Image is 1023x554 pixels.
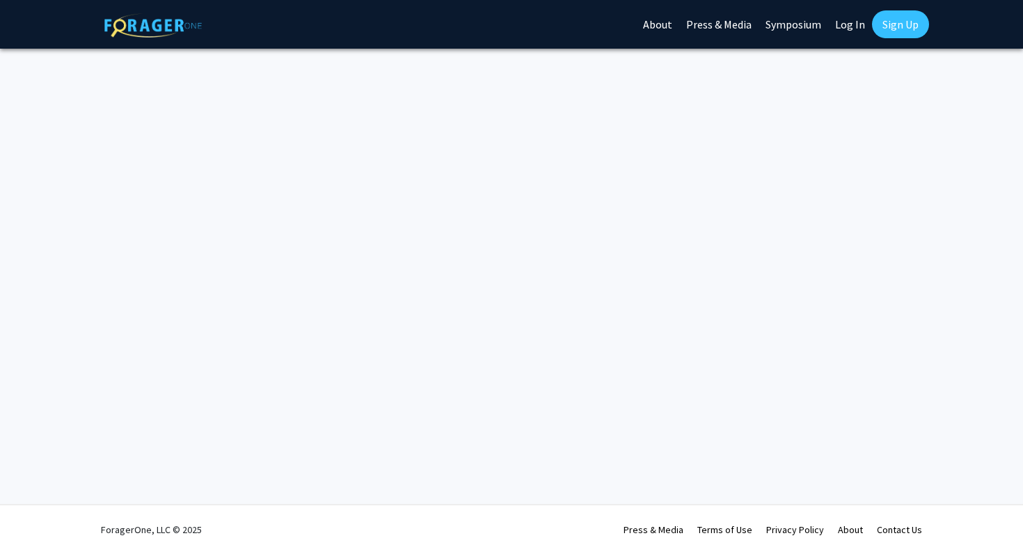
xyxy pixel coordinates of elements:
a: Terms of Use [697,523,752,536]
a: Press & Media [624,523,683,536]
div: ForagerOne, LLC © 2025 [101,505,202,554]
a: Sign Up [872,10,929,38]
img: ForagerOne Logo [104,13,202,38]
a: About [838,523,863,536]
a: Contact Us [877,523,922,536]
a: Privacy Policy [766,523,824,536]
